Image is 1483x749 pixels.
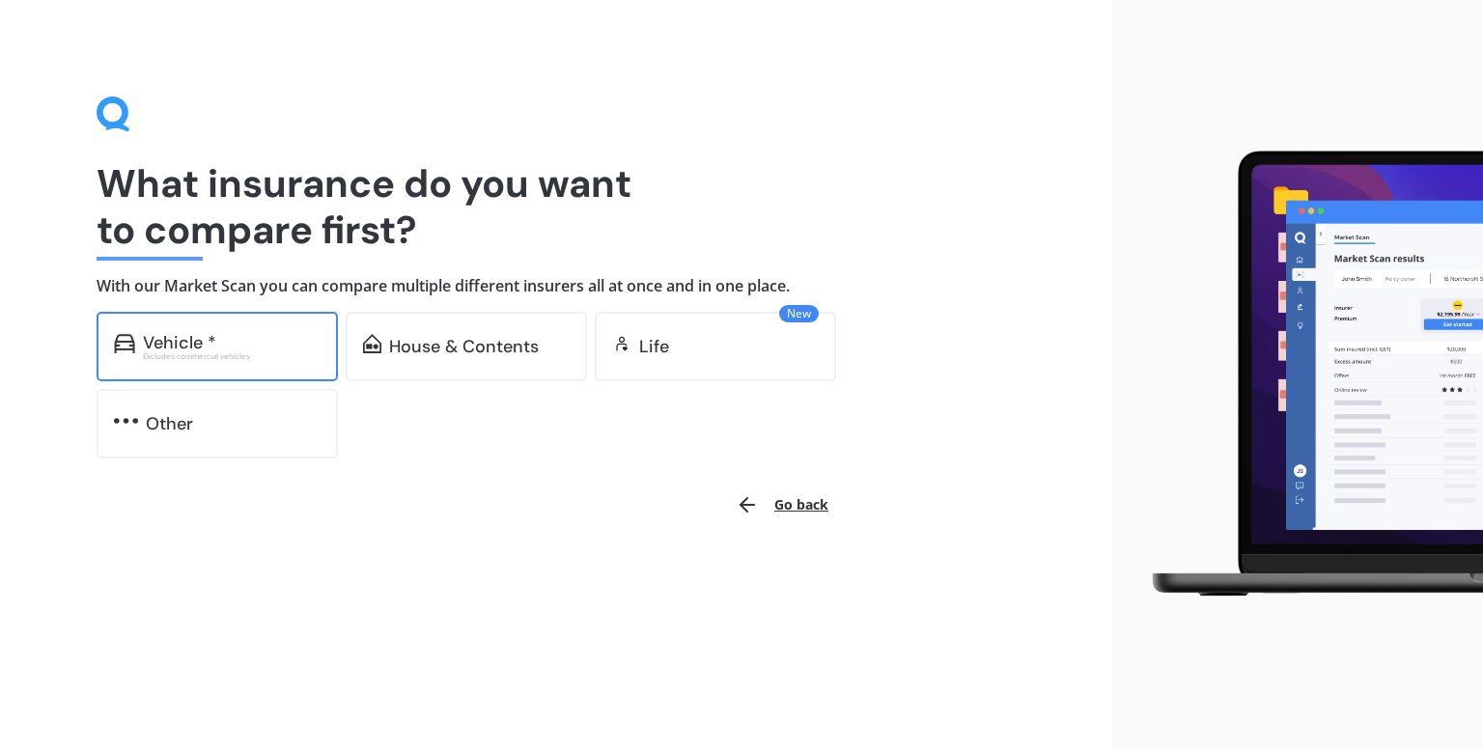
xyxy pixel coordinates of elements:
button: Go back [724,482,840,528]
img: other.81dba5aafe580aa69f38.svg [114,411,138,430]
img: car.f15378c7a67c060ca3f3.svg [114,334,135,353]
div: Vehicle * [143,333,216,352]
img: home-and-contents.b802091223b8502ef2dd.svg [363,334,381,353]
div: Other [146,414,193,433]
h4: With our Market Scan you can compare multiple different insurers all at once and in one place. [97,276,1016,296]
h1: What insurance do you want to compare first? [97,160,1016,253]
div: House & Contents [389,337,539,356]
img: laptop.webp [1128,141,1483,607]
span: New [779,305,819,322]
div: Excludes commercial vehicles [143,352,321,360]
div: Life [639,337,669,356]
img: life.f720d6a2d7cdcd3ad642.svg [612,334,631,353]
